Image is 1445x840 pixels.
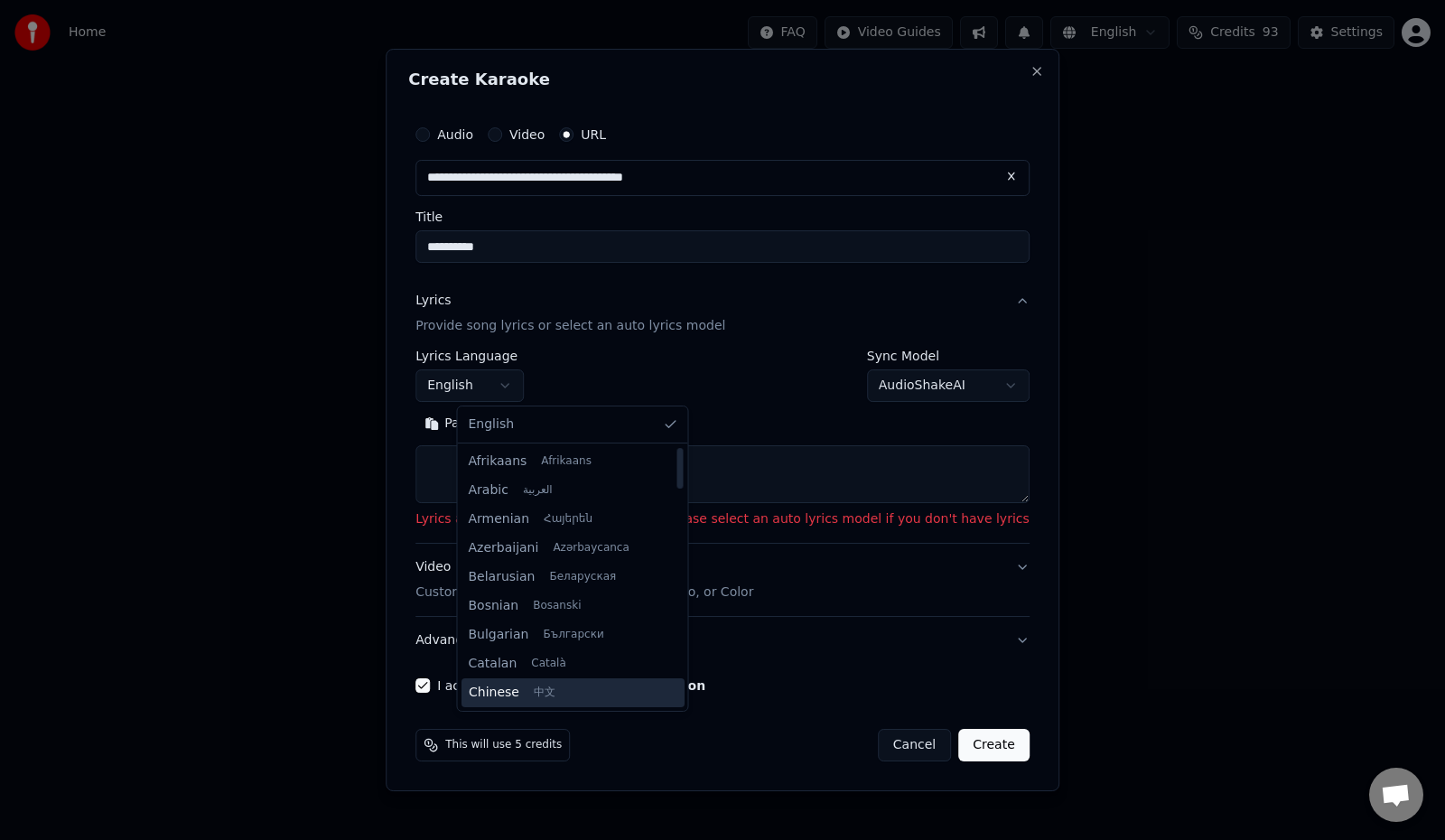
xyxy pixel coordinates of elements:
[469,510,530,528] span: Armenian
[469,453,527,471] span: Afrikaans
[469,481,508,499] span: Arabic
[469,415,515,434] span: English
[543,628,603,642] span: Български
[469,568,536,586] span: Belarusian
[549,570,616,584] span: Беларуская
[533,686,555,700] span: 中文
[544,512,592,527] span: Հայերեն
[531,657,565,671] span: Català
[541,454,592,469] span: Afrikaans
[553,541,629,555] span: Azərbaycanca
[469,539,539,557] span: Azerbaijani
[469,684,519,702] span: Chinese
[523,483,553,498] span: العربية
[469,626,529,644] span: Bulgarian
[469,597,519,615] span: Bosnian
[469,655,517,673] span: Catalan
[533,599,581,613] span: Bosanski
